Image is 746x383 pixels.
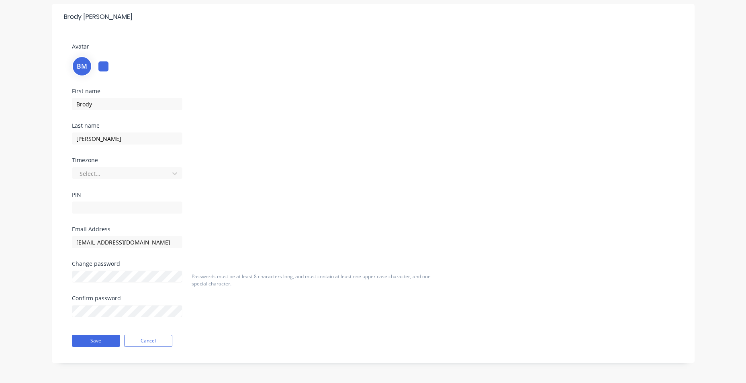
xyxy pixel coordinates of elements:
[72,261,182,267] div: Change password
[72,43,89,50] span: Avatar
[72,123,265,128] div: Last name
[72,157,265,163] div: Timezone
[72,192,265,198] div: PIN
[72,88,265,94] div: First name
[72,295,182,301] div: Confirm password
[72,335,120,347] button: Save
[192,273,431,287] span: Passwords must be at least 8 characters long, and must contain at least one upper case character,...
[124,335,172,347] button: Cancel
[77,61,87,71] span: BM
[60,12,133,22] div: Brody [PERSON_NAME]
[72,226,265,232] div: Email Address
